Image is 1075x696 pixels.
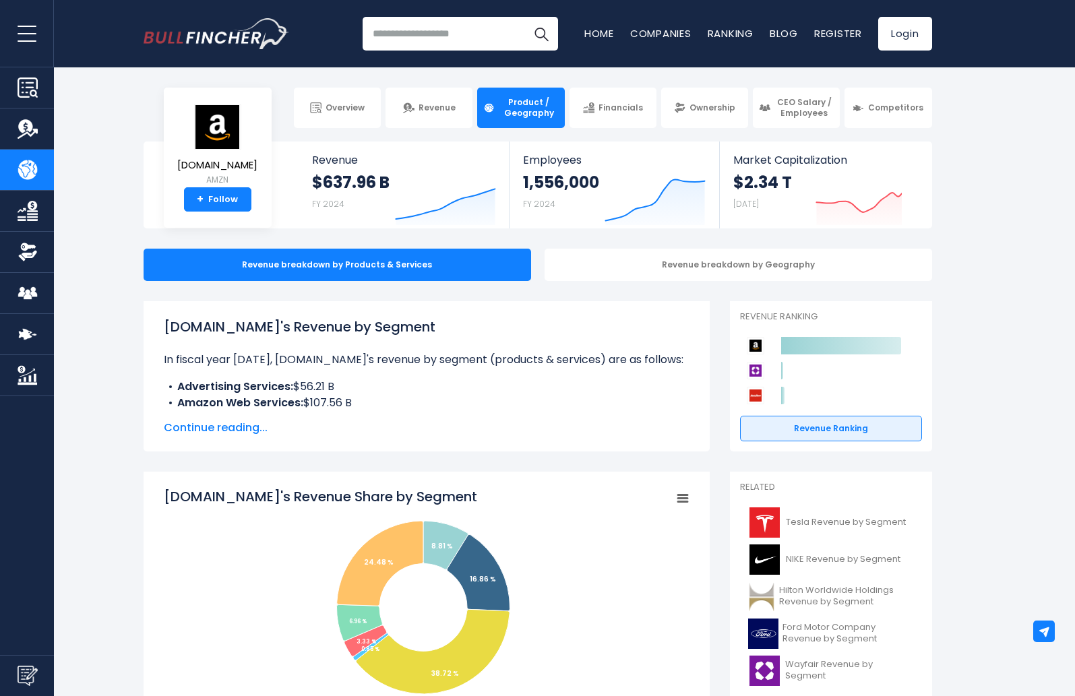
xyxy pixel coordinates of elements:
[164,352,689,368] p: In fiscal year [DATE], [DOMAIN_NAME]'s revenue by segment (products & services) are as follows:
[748,507,782,538] img: TSLA logo
[177,174,257,186] small: AMZN
[299,141,510,228] a: Revenue $637.96 B FY 2024
[747,337,764,354] img: Amazon.com competitors logo
[584,26,614,40] a: Home
[733,198,759,210] small: [DATE]
[545,249,932,281] div: Revenue breakdown by Geography
[524,17,558,51] button: Search
[361,645,379,653] tspan: 0.85 %
[661,88,748,128] a: Ownership
[785,659,914,682] span: Wayfair Revenue by Segment
[814,26,862,40] a: Register
[740,311,922,323] p: Revenue Ranking
[753,88,840,128] a: CEO Salary / Employees
[523,198,555,210] small: FY 2024
[357,638,376,645] tspan: 3.33 %
[878,17,932,51] a: Login
[364,557,394,567] tspan: 24.48 %
[740,541,922,578] a: NIKE Revenue by Segment
[164,395,689,411] li: $107.56 B
[740,416,922,441] a: Revenue Ranking
[774,97,834,118] span: CEO Salary / Employees
[844,88,931,128] a: Competitors
[197,193,204,205] strong: +
[477,88,564,128] a: Product / Geography
[144,18,288,49] a: Go to homepage
[312,172,390,193] strong: $637.96 B
[164,379,689,395] li: $56.21 B
[630,26,692,40] a: Companies
[740,615,922,652] a: Ford Motor Company Revenue by Segment
[598,102,643,113] span: Financials
[748,544,782,575] img: NKE logo
[312,198,344,210] small: FY 2024
[570,88,656,128] a: Financials
[740,482,922,493] p: Related
[164,420,689,436] span: Continue reading...
[740,652,922,689] a: Wayfair Revenue by Segment
[18,242,38,262] img: Ownership
[326,102,365,113] span: Overview
[144,18,289,49] img: Bullfincher logo
[733,172,792,193] strong: $2.34 T
[733,154,917,166] span: Market Capitalization
[720,141,930,228] a: Market Capitalization $2.34 T [DATE]
[782,622,914,645] span: Ford Motor Company Revenue by Segment
[419,102,456,113] span: Revenue
[708,26,754,40] a: Ranking
[294,88,381,128] a: Overview
[431,668,459,678] tspan: 38.72 %
[431,541,453,551] tspan: 8.81 %
[747,362,764,379] img: Wayfair competitors logo
[164,487,477,506] tspan: [DOMAIN_NAME]'s Revenue Share by Segment
[747,387,764,404] img: AutoZone competitors logo
[770,26,798,40] a: Blog
[164,317,689,337] h1: [DOMAIN_NAME]'s Revenue by Segment
[740,504,922,541] a: Tesla Revenue by Segment
[748,581,776,612] img: HLT logo
[740,578,922,615] a: Hilton Worldwide Holdings Revenue by Segment
[177,104,258,188] a: [DOMAIN_NAME] AMZN
[499,97,558,118] span: Product / Geography
[470,574,496,584] tspan: 16.86 %
[779,585,913,608] span: Hilton Worldwide Holdings Revenue by Segment
[868,102,923,113] span: Competitors
[184,187,251,212] a: +Follow
[786,554,900,565] span: NIKE Revenue by Segment
[510,141,719,228] a: Employees 1,556,000 FY 2024
[177,395,303,410] b: Amazon Web Services:
[523,172,599,193] strong: 1,556,000
[312,154,496,166] span: Revenue
[144,249,531,281] div: Revenue breakdown by Products & Services
[177,160,257,171] span: [DOMAIN_NAME]
[349,618,367,625] tspan: 6.96 %
[386,88,472,128] a: Revenue
[689,102,735,113] span: Ownership
[748,656,781,686] img: W logo
[786,517,906,528] span: Tesla Revenue by Segment
[177,379,293,394] b: Advertising Services:
[748,619,778,649] img: F logo
[523,154,706,166] span: Employees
